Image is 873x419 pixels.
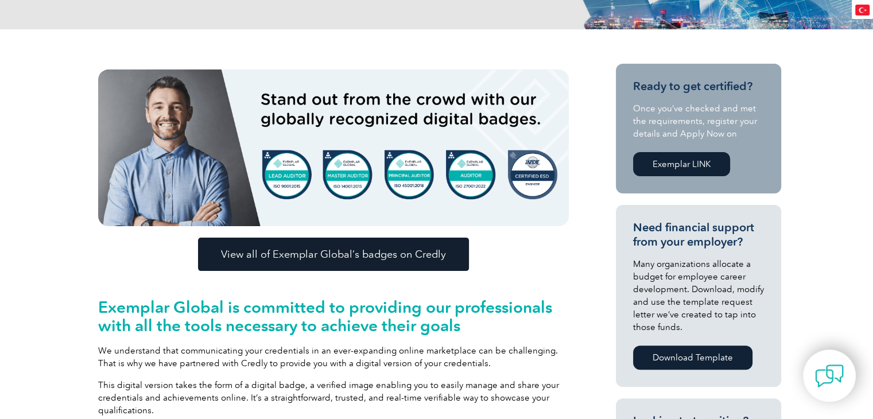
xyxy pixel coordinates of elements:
[633,346,752,370] a: Download Template
[198,238,469,271] a: View all of Exemplar Global’s badges on Credly
[633,152,730,176] a: Exemplar LINK
[98,344,569,370] p: We understand that communicating your credentials in an ever-expanding online marketplace can be ...
[633,79,764,94] h3: Ready to get certified?
[633,258,764,333] p: Many organizations allocate a budget for employee career development. Download, modify and use th...
[98,379,569,417] p: This digital version takes the form of a digital badge, a verified image enabling you to easily m...
[855,5,870,15] img: tr
[98,298,569,335] h2: Exemplar Global is committed to providing our professionals with all the tools necessary to achie...
[633,102,764,140] p: Once you’ve checked and met the requirements, register your details and Apply Now on
[98,69,569,226] img: badges
[633,220,764,249] h3: Need financial support from your employer?
[221,249,446,259] span: View all of Exemplar Global’s badges on Credly
[815,362,844,390] img: contact-chat.png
